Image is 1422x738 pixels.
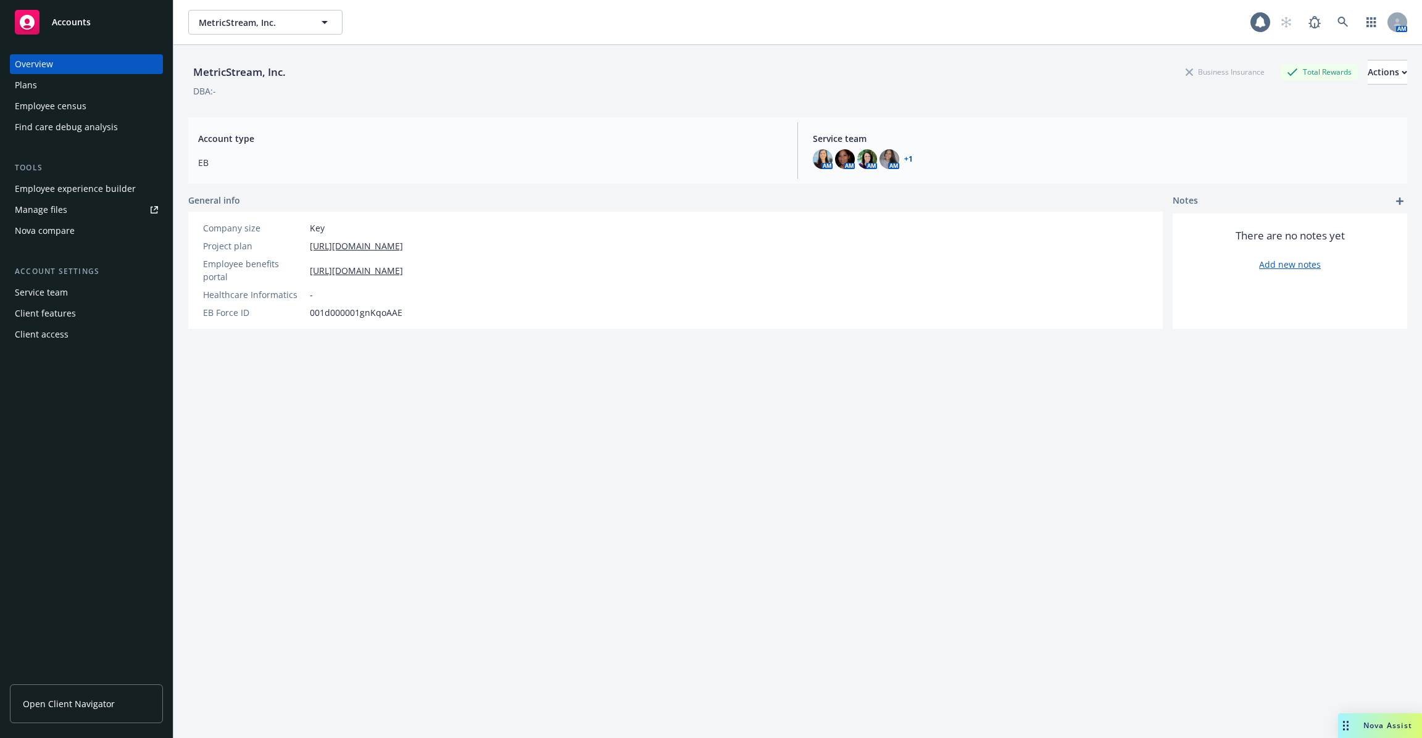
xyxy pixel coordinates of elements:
[199,16,306,29] span: MetricStream, Inc.
[1368,60,1407,85] button: Actions
[1338,713,1353,738] div: Drag to move
[15,179,136,199] div: Employee experience builder
[1173,194,1198,209] span: Notes
[1302,10,1327,35] a: Report a Bug
[310,239,403,252] a: [URL][DOMAIN_NAME]
[10,325,163,344] a: Client access
[1259,258,1321,271] a: Add new notes
[310,288,313,301] span: -
[10,54,163,74] a: Overview
[1331,10,1355,35] a: Search
[10,304,163,323] a: Client features
[310,306,402,319] span: 001d000001gnKqoAAE
[188,64,291,80] div: MetricStream, Inc.
[188,194,240,207] span: General info
[10,221,163,241] a: Nova compare
[52,17,91,27] span: Accounts
[203,306,305,319] div: EB Force ID
[10,265,163,278] div: Account settings
[10,117,163,137] a: Find care debug analysis
[198,132,783,145] span: Account type
[1179,64,1271,80] div: Business Insurance
[203,239,305,252] div: Project plan
[188,10,343,35] button: MetricStream, Inc.
[1236,228,1345,243] span: There are no notes yet
[15,75,37,95] div: Plans
[15,283,68,302] div: Service team
[193,85,216,97] div: DBA: -
[1368,60,1407,84] div: Actions
[198,156,783,169] span: EB
[310,222,325,234] span: Key
[10,179,163,199] a: Employee experience builder
[10,200,163,220] a: Manage files
[310,264,403,277] a: [URL][DOMAIN_NAME]
[23,697,115,710] span: Open Client Navigator
[10,283,163,302] a: Service team
[879,149,899,169] img: photo
[15,96,86,116] div: Employee census
[904,155,913,163] a: +1
[10,96,163,116] a: Employee census
[15,200,67,220] div: Manage files
[15,325,69,344] div: Client access
[1281,64,1358,80] div: Total Rewards
[15,54,53,74] div: Overview
[10,5,163,39] a: Accounts
[1392,194,1407,209] a: add
[1359,10,1384,35] a: Switch app
[203,288,305,301] div: Healthcare Informatics
[813,132,1397,145] span: Service team
[1338,713,1422,738] button: Nova Assist
[15,304,76,323] div: Client features
[835,149,855,169] img: photo
[203,222,305,234] div: Company size
[15,117,118,137] div: Find care debug analysis
[203,257,305,283] div: Employee benefits portal
[10,75,163,95] a: Plans
[857,149,877,169] img: photo
[1274,10,1299,35] a: Start snowing
[1363,720,1412,731] span: Nova Assist
[813,149,833,169] img: photo
[10,162,163,174] div: Tools
[15,221,75,241] div: Nova compare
